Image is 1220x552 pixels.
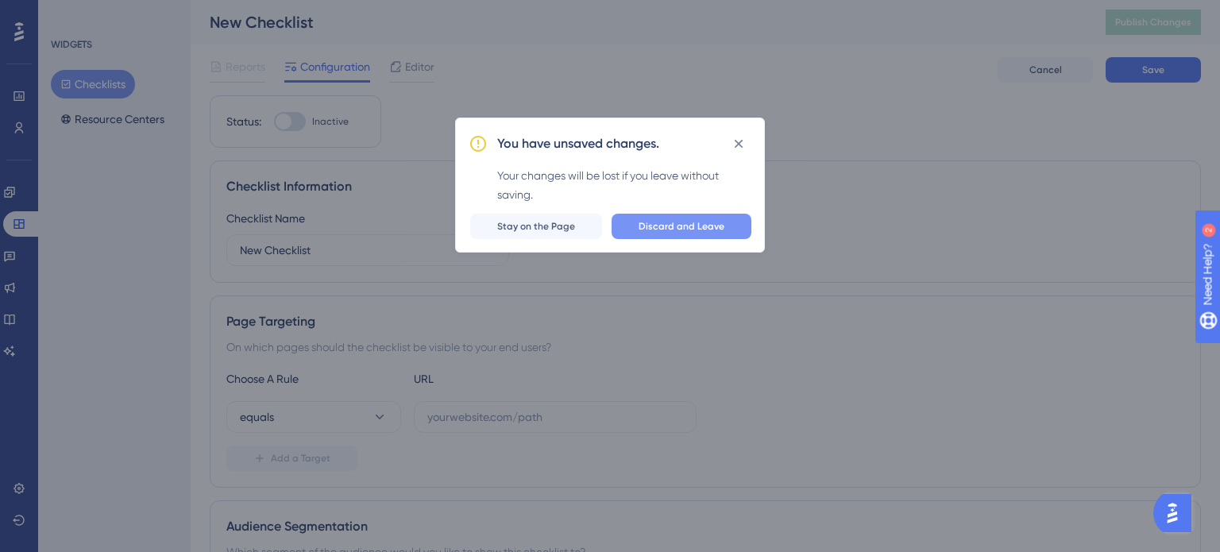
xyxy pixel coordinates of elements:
span: Need Help? [37,4,99,23]
span: Discard and Leave [639,220,724,233]
div: 2 [110,8,115,21]
div: Your changes will be lost if you leave without saving. [497,166,751,204]
iframe: UserGuiding AI Assistant Launcher [1153,489,1201,537]
span: Stay on the Page [497,220,575,233]
h2: You have unsaved changes. [497,134,659,153]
